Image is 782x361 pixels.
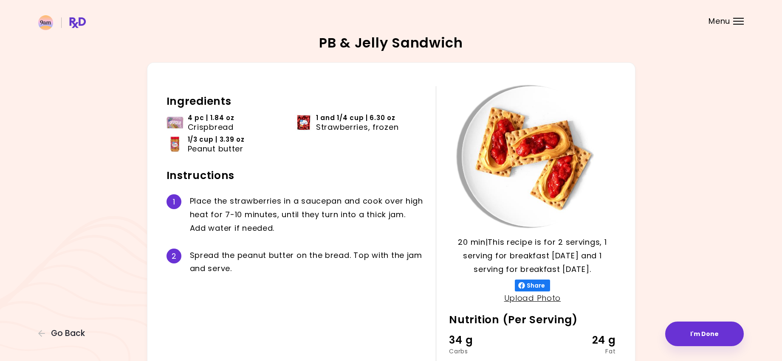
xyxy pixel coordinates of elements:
p: 20 min | This recipe is for 2 servings, 1 serving for breakfast [DATE] and 1 serving for breakfas... [449,235,615,276]
span: 1/3 cup | 3.39 oz [188,135,245,144]
div: Carbs [449,348,505,354]
div: 1 [167,194,181,209]
div: Fat [560,348,616,354]
div: 2 [167,249,181,263]
h2: Instructions [167,169,423,182]
button: Go Back [38,329,89,338]
span: Crispbread [188,123,234,132]
div: 24 g [560,332,616,348]
h2: Ingredients [167,95,423,108]
img: RxDiet [38,15,86,30]
a: Upload Photo [504,293,561,303]
span: Go Back [51,329,85,338]
span: Strawberries, frozen [316,123,398,132]
button: I'm Done [665,322,744,346]
span: 1 and 1/4 cup | 6.30 oz [316,113,395,123]
div: 34 g [449,332,505,348]
button: Share [515,280,550,291]
span: Menu [709,17,730,25]
span: Peanut butter [188,144,243,154]
div: S p r e a d t h e p e a n u t b u t t e r o n t h e b r e a d . T o p w i t h t h e j a m a n d s... [190,249,423,276]
h2: Nutrition (Per Serving) [449,313,615,327]
h2: PB & Jelly Sandwich [319,36,463,50]
span: Share [525,282,547,289]
span: 4 pc | 1.84 oz [188,113,234,123]
div: P l a c e t h e s t r a w b e r r i e s i n a s a u c e p a n a n d c o o k o v e r h i g h h e a... [190,194,423,235]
